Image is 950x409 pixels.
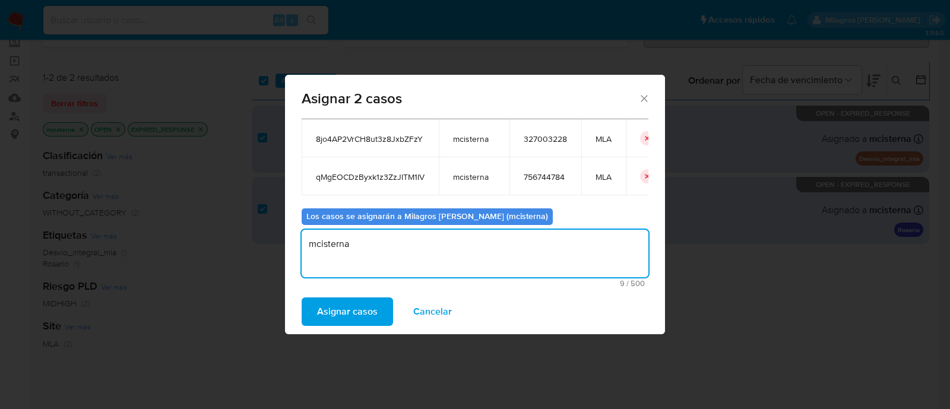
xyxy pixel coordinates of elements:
[640,169,654,183] button: icon-button
[305,280,645,287] span: Máximo 500 caracteres
[638,93,649,103] button: Cerrar ventana
[524,172,567,182] span: 756744784
[524,134,567,144] span: 327003228
[640,131,654,145] button: icon-button
[317,299,378,325] span: Asignar casos
[596,134,612,144] span: MLA
[302,297,393,326] button: Asignar casos
[316,172,425,182] span: qMgEOCDzByxk1z3ZzJITM1IV
[302,230,648,277] textarea: mcisterna
[413,299,452,325] span: Cancelar
[306,210,548,222] b: Los casos se asignarán a Milagros [PERSON_NAME] (mcisterna)
[453,134,495,144] span: mcisterna
[285,75,665,334] div: assign-modal
[398,297,467,326] button: Cancelar
[453,172,495,182] span: mcisterna
[596,172,612,182] span: MLA
[302,91,638,106] span: Asignar 2 casos
[316,134,425,144] span: 8jo4AP2VrCH8ut3z8JxbZFzY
